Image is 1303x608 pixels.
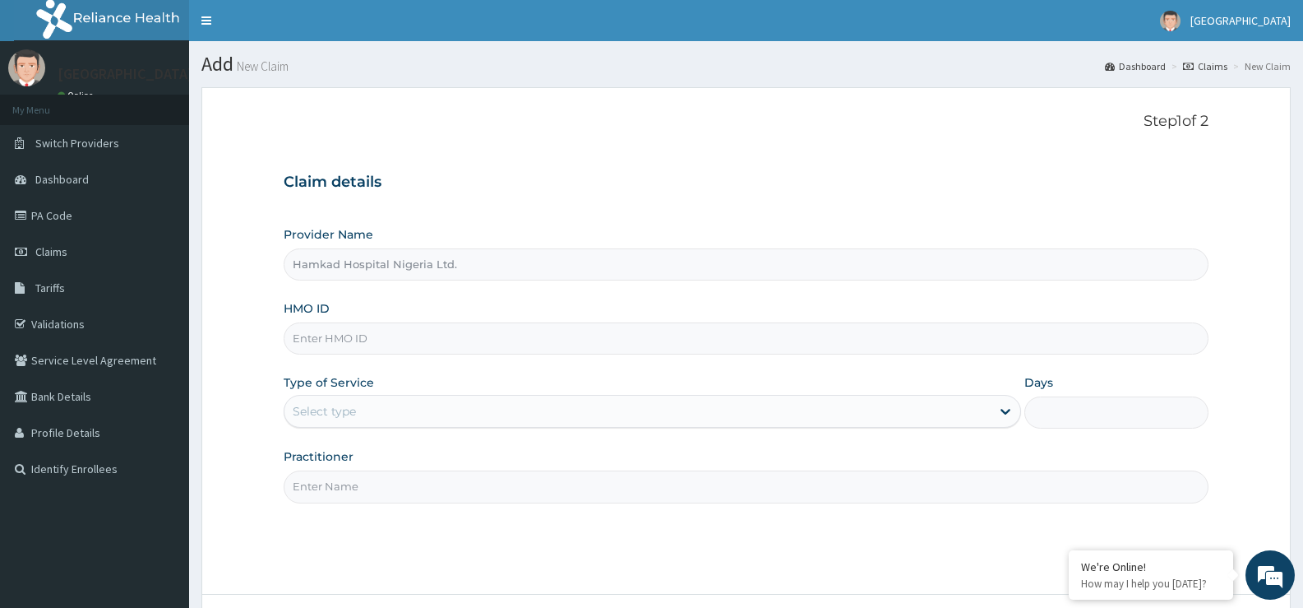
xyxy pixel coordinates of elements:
[201,53,1291,75] h1: Add
[1183,59,1227,73] a: Claims
[35,244,67,259] span: Claims
[284,323,1208,355] input: Enter HMO ID
[1229,59,1291,73] li: New Claim
[35,281,65,295] span: Tariffs
[35,136,119,151] span: Switch Providers
[1081,559,1221,574] div: We're Online!
[284,174,1208,192] h3: Claim details
[58,90,97,101] a: Online
[58,67,193,81] p: [GEOGRAPHIC_DATA]
[233,60,289,72] small: New Claim
[284,471,1208,503] input: Enter Name
[1081,577,1221,591] p: How may I help you today?
[1160,11,1181,31] img: User Image
[284,300,330,317] label: HMO ID
[1190,13,1291,28] span: [GEOGRAPHIC_DATA]
[1105,59,1166,73] a: Dashboard
[284,113,1208,131] p: Step 1 of 2
[284,226,373,243] label: Provider Name
[293,403,356,420] div: Select type
[8,49,45,86] img: User Image
[284,448,353,465] label: Practitioner
[35,172,89,187] span: Dashboard
[284,374,374,391] label: Type of Service
[1024,374,1053,391] label: Days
